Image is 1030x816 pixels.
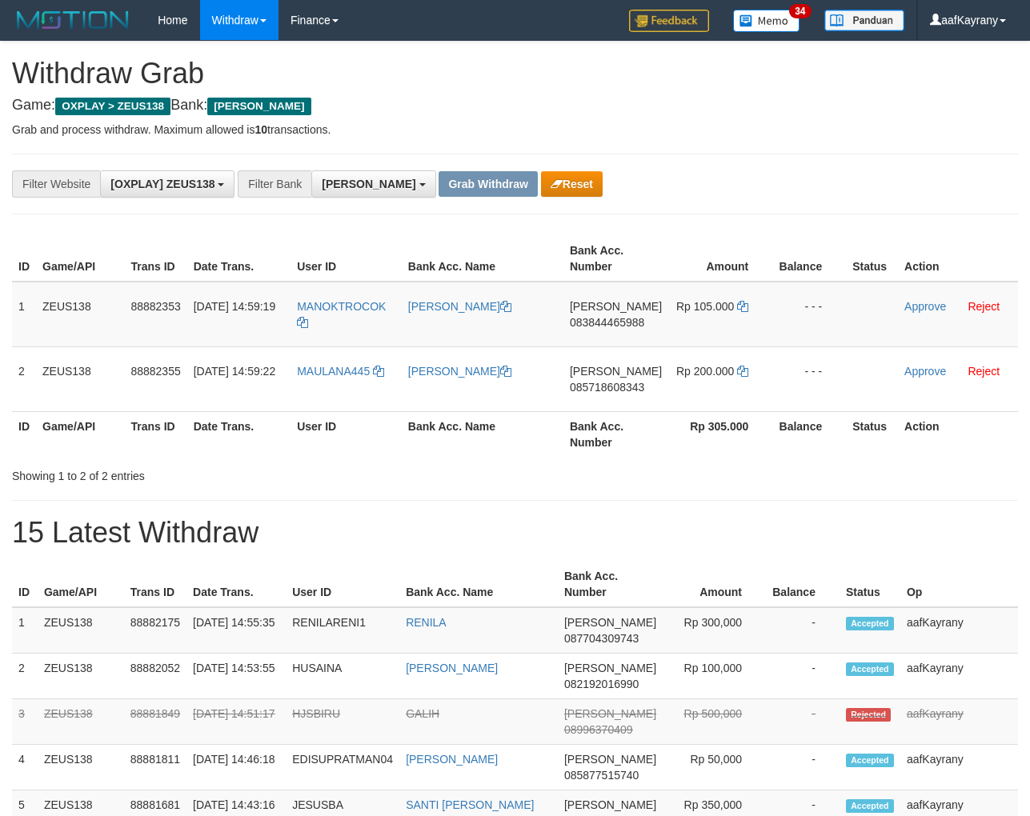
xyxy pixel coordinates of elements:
span: Copy 083844465988 to clipboard [570,316,644,329]
a: [PERSON_NAME] [406,753,498,766]
button: Reset [541,171,603,197]
td: [DATE] 14:46:18 [186,745,286,790]
th: Bank Acc. Name [402,411,563,457]
span: [PERSON_NAME] [564,798,656,811]
span: [OXPLAY] ZEUS138 [110,178,214,190]
th: Trans ID [124,562,186,607]
td: aafKayrany [900,745,1018,790]
td: 1 [12,607,38,654]
button: [OXPLAY] ZEUS138 [100,170,234,198]
td: EDISUPRATMAN04 [286,745,399,790]
span: [PERSON_NAME] [564,662,656,674]
td: Rp 50,000 [663,745,766,790]
td: ZEUS138 [38,699,124,745]
th: ID [12,562,38,607]
th: User ID [286,562,399,607]
th: Date Trans. [187,236,291,282]
td: Rp 100,000 [663,654,766,699]
span: Copy 085718608343 to clipboard [570,381,644,394]
th: Balance [772,236,846,282]
td: - [766,654,840,699]
span: 88882353 [130,300,180,313]
td: 1 [12,282,36,347]
td: 88881811 [124,745,186,790]
td: ZEUS138 [38,654,124,699]
p: Grab and process withdraw. Maximum allowed is transactions. [12,122,1018,138]
th: Amount [663,562,766,607]
td: HJSBIRU [286,699,399,745]
span: MAULANA445 [297,365,370,378]
th: Action [898,411,1018,457]
th: Date Trans. [187,411,291,457]
a: Approve [904,300,946,313]
td: ZEUS138 [36,346,124,411]
th: Balance [766,562,840,607]
a: RENILA [406,616,447,629]
td: ZEUS138 [36,282,124,347]
td: - - - [772,346,846,411]
td: ZEUS138 [38,745,124,790]
a: Copy 200000 to clipboard [737,365,748,378]
span: [PERSON_NAME] [570,365,662,378]
td: [DATE] 14:53:55 [186,654,286,699]
h1: 15 Latest Withdraw [12,517,1018,549]
h4: Game: Bank: [12,98,1018,114]
td: Rp 500,000 [663,699,766,745]
th: Game/API [38,562,124,607]
div: Showing 1 to 2 of 2 entries [12,462,417,484]
td: [DATE] 14:51:17 [186,699,286,745]
a: Reject [968,365,1000,378]
a: SANTI [PERSON_NAME] [406,798,534,811]
td: 3 [12,699,38,745]
th: Bank Acc. Name [402,236,563,282]
td: RENILARENI1 [286,607,399,654]
td: - [766,745,840,790]
a: [PERSON_NAME] [408,365,511,378]
span: Accepted [846,799,894,813]
span: Rp 200.000 [676,365,734,378]
button: [PERSON_NAME] [311,170,435,198]
a: Reject [968,300,1000,313]
img: panduan.png [824,10,904,31]
td: 2 [12,346,36,411]
td: Rp 300,000 [663,607,766,654]
a: [PERSON_NAME] [408,300,511,313]
img: MOTION_logo.png [12,8,134,32]
th: Status [840,562,900,607]
strong: 10 [254,123,267,136]
th: Action [898,236,1018,282]
button: Grab Withdraw [439,171,537,197]
th: Game/API [36,236,124,282]
th: Rp 305.000 [668,411,772,457]
span: [DATE] 14:59:19 [194,300,275,313]
h1: Withdraw Grab [12,58,1018,90]
th: Trans ID [124,236,186,282]
span: Copy 085877515740 to clipboard [564,769,639,782]
th: User ID [291,236,402,282]
a: GALIH [406,707,439,720]
span: [PERSON_NAME] [207,98,311,115]
span: Copy 08996370409 to clipboard [564,723,633,736]
a: MAULANA445 [297,365,384,378]
span: [PERSON_NAME] [564,616,656,629]
span: 34 [789,4,811,18]
td: 88881849 [124,699,186,745]
span: OXPLAY > ZEUS138 [55,98,170,115]
a: [PERSON_NAME] [406,662,498,674]
th: Date Trans. [186,562,286,607]
div: Filter Website [12,170,100,198]
span: 88882355 [130,365,180,378]
td: aafKayrany [900,654,1018,699]
th: Status [846,236,898,282]
img: Feedback.jpg [629,10,709,32]
td: 4 [12,745,38,790]
span: Rejected [846,708,891,722]
td: - [766,699,840,745]
th: Bank Acc. Number [563,411,668,457]
span: [PERSON_NAME] [570,300,662,313]
span: MANOKTROCOK [297,300,386,313]
td: - - - [772,282,846,347]
span: Accepted [846,662,894,676]
span: Copy 082192016990 to clipboard [564,678,639,690]
span: [PERSON_NAME] [564,707,656,720]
